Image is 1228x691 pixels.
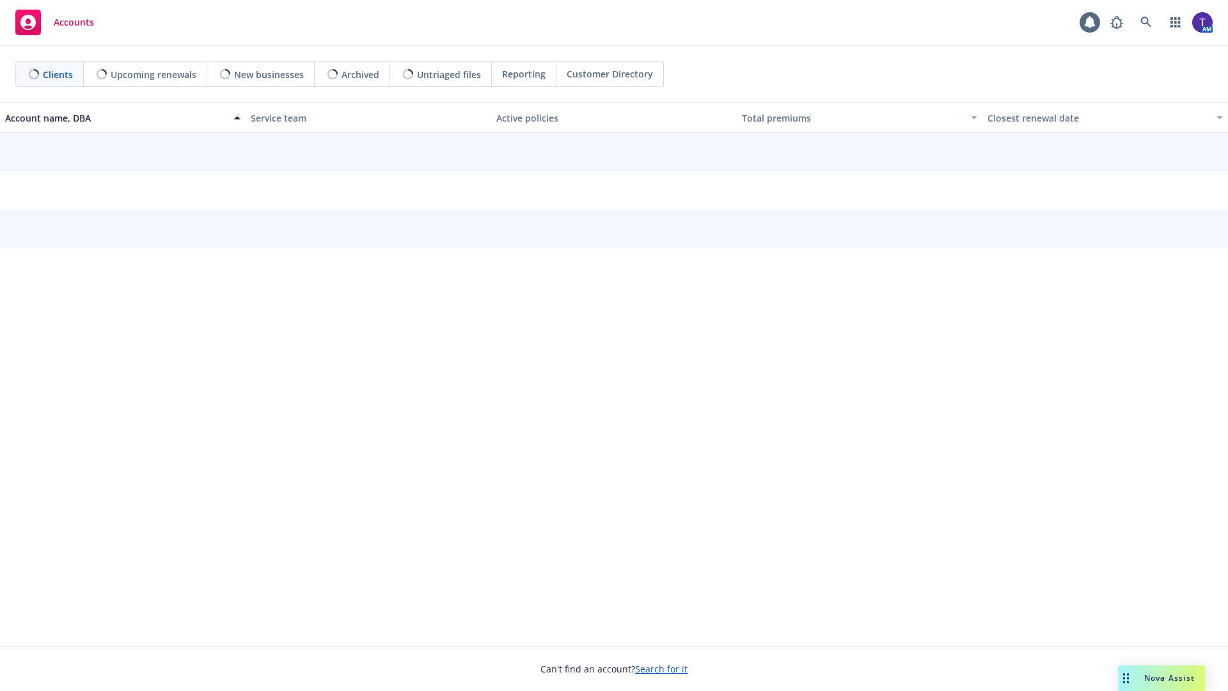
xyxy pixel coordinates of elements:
[342,68,379,81] span: Archived
[540,662,688,676] span: Can't find an account?
[982,102,1228,133] button: Closest renewal date
[1163,10,1188,35] a: Switch app
[234,68,304,81] span: New businesses
[742,111,963,125] div: Total premiums
[54,17,94,28] span: Accounts
[10,4,99,40] a: Accounts
[491,102,737,133] button: Active policies
[43,68,73,81] span: Clients
[1133,10,1159,35] a: Search
[1118,665,1134,691] div: Drag to move
[1104,10,1130,35] a: Report a Bug
[567,67,653,81] span: Customer Directory
[737,102,982,133] button: Total premiums
[1192,12,1213,33] img: photo
[635,663,688,675] a: Search for it
[417,68,481,81] span: Untriaged files
[1118,665,1205,691] button: Nova Assist
[502,67,546,81] span: Reporting
[111,68,196,81] span: Upcoming renewals
[246,102,491,133] button: Service team
[988,111,1209,125] div: Closest renewal date
[1144,672,1195,683] span: Nova Assist
[496,111,732,125] div: Active policies
[5,111,226,125] div: Account name, DBA
[251,111,486,125] div: Service team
